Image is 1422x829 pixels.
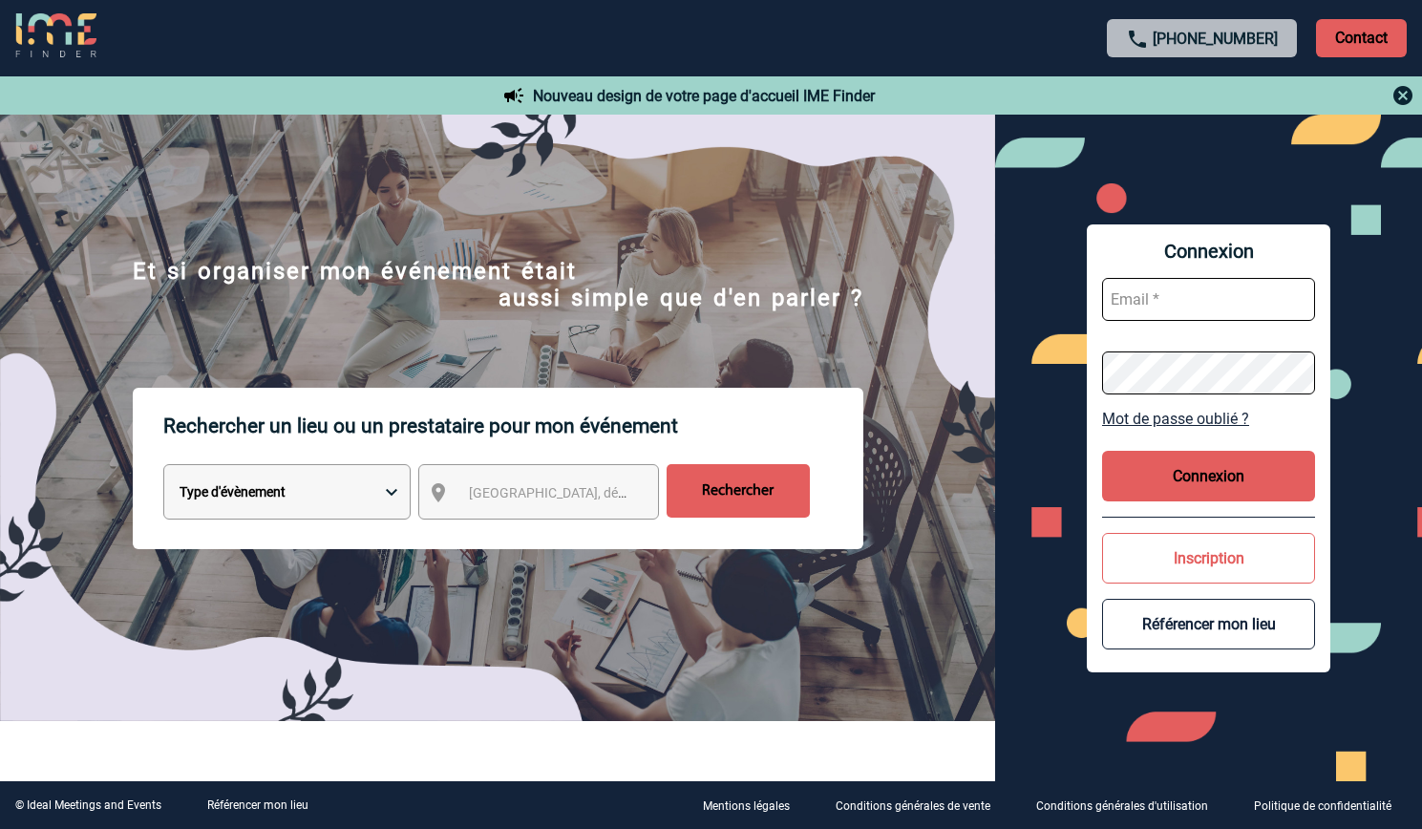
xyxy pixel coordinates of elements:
[1036,800,1208,814] p: Conditions générales d'utilisation
[688,797,820,815] a: Mentions légales
[1126,28,1149,51] img: call-24-px.png
[1102,599,1315,649] button: Référencer mon lieu
[836,800,990,814] p: Conditions générales de vente
[163,388,863,464] p: Rechercher un lieu ou un prestataire pour mon événement
[1153,30,1278,48] a: [PHONE_NUMBER]
[469,485,734,500] span: [GEOGRAPHIC_DATA], département, région...
[1021,797,1239,815] a: Conditions générales d'utilisation
[1102,533,1315,584] button: Inscription
[15,798,161,812] div: © Ideal Meetings and Events
[1102,278,1315,321] input: Email *
[1316,19,1407,57] p: Contact
[1102,451,1315,501] button: Connexion
[703,800,790,814] p: Mentions légales
[1102,240,1315,263] span: Connexion
[1239,797,1422,815] a: Politique de confidentialité
[820,797,1021,815] a: Conditions générales de vente
[1254,800,1391,814] p: Politique de confidentialité
[667,464,810,518] input: Rechercher
[207,798,308,812] a: Référencer mon lieu
[1102,410,1315,428] a: Mot de passe oublié ?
